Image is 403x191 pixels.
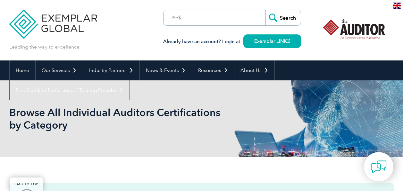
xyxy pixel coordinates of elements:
a: Find Certified Professional / Training Provider [10,80,130,100]
img: open_square.png [287,39,290,43]
img: contact-chat.png [371,159,387,175]
a: Home [10,60,35,80]
a: Industry Partners [83,60,139,80]
a: Resources [192,60,234,80]
img: en [393,3,401,9]
a: BACK TO TOP [10,177,43,191]
a: News & Events [140,60,192,80]
a: Our Services [36,60,83,80]
h1: Browse All Individual Auditors Certifications by Category [9,106,256,131]
input: Search [265,10,301,25]
h3: Already have an account? Login at [163,38,301,46]
a: Exemplar LINK [243,34,301,48]
p: Leading the way to excellence [9,43,80,50]
a: About Us [234,60,274,80]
